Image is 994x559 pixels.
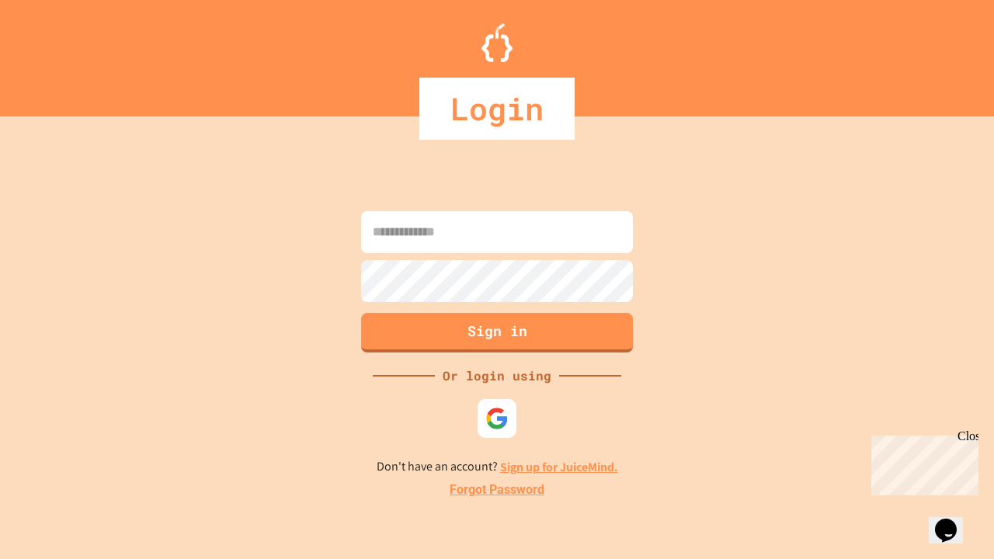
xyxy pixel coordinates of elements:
div: Login [419,78,575,140]
img: Logo.svg [481,23,513,62]
p: Don't have an account? [377,457,618,477]
div: Chat with us now!Close [6,6,107,99]
img: google-icon.svg [485,407,509,430]
div: Or login using [435,366,559,385]
a: Forgot Password [450,481,544,499]
iframe: chat widget [929,497,978,543]
iframe: chat widget [865,429,978,495]
button: Sign in [361,313,633,352]
a: Sign up for JuiceMind. [500,459,618,475]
